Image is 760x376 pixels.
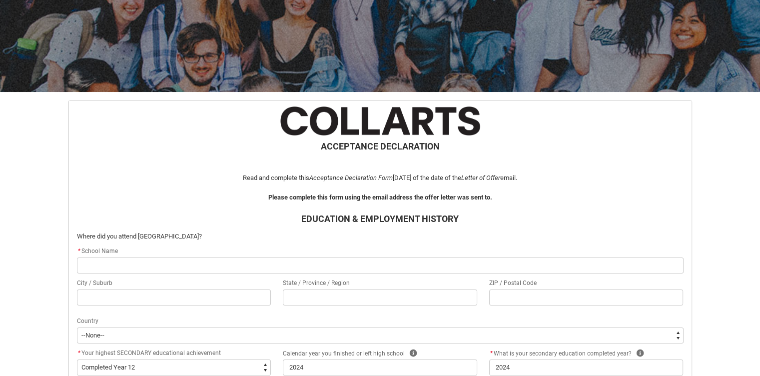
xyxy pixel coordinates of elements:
span: City / Suburb [77,279,112,286]
b: Please complete this form using the email address the offer letter was sent to. [268,193,492,201]
abbr: required [490,350,493,357]
abbr: required [78,247,80,254]
i: Acceptance Declaration [309,174,377,181]
abbr: required [78,349,80,356]
span: ZIP / Postal Code [489,279,537,286]
span: Calendar year you finished or left high school [283,350,405,357]
i: Form [378,174,393,181]
span: State / Province / Region [283,279,350,286]
p: Read and complete this [DATE] of the date of the email. [77,173,684,183]
img: CollartsLargeTitle [280,106,480,135]
i: Letter of Offer [461,174,500,181]
span: Country [77,317,98,324]
span: School Name [77,247,118,254]
span: What is your secondary education completed year? [489,350,632,357]
b: EDUCATION & EMPLOYMENT HISTORY [301,213,459,224]
h2: ACCEPTANCE DECLARATION [77,139,684,153]
p: Where did you attend [GEOGRAPHIC_DATA]? [77,231,684,241]
span: Your highest SECONDARY educational achievement [81,349,221,356]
